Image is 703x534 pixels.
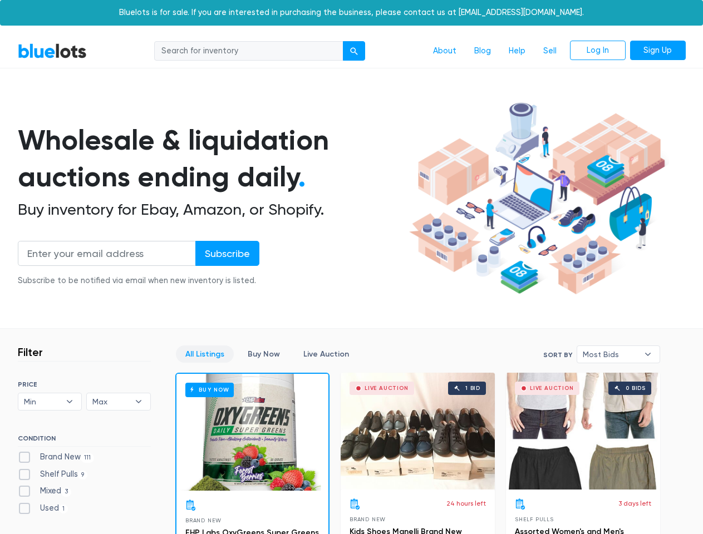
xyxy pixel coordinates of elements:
[506,373,660,489] a: Live Auction 0 bids
[18,241,196,266] input: Enter your email address
[618,498,651,508] p: 3 days left
[424,41,465,62] a: About
[18,485,72,497] label: Mixed
[154,41,343,61] input: Search for inventory
[341,373,495,489] a: Live Auction 1 bid
[570,41,626,61] a: Log In
[18,345,43,359] h3: Filter
[127,393,150,410] b: ▾
[18,122,405,196] h1: Wholesale & liquidation auctions ending daily
[61,488,72,497] span: 3
[18,200,405,219] h2: Buy inventory for Ebay, Amazon, or Shopify.
[18,43,87,59] a: BlueLots
[18,468,88,481] label: Shelf Pulls
[350,516,386,522] span: Brand New
[543,350,572,360] label: Sort By
[446,498,486,508] p: 24 hours left
[18,380,151,388] h6: PRICE
[530,385,574,391] div: Live Auction
[92,393,129,410] span: Max
[515,516,554,522] span: Shelf Pulls
[298,160,306,194] span: .
[195,241,259,266] input: Subscribe
[78,471,88,479] span: 9
[185,517,222,523] span: Brand New
[58,393,81,410] b: ▾
[18,275,259,287] div: Subscribe to be notified via email when new inventory is listed.
[24,393,61,410] span: Min
[365,385,409,391] div: Live Auction
[405,97,669,300] img: hero-ee84e7d0318cb26816c560f6b4441b76977f77a177738b4e94f68c95b2b83dbb.png
[238,345,289,363] a: Buy Now
[18,451,95,463] label: Brand New
[626,385,646,391] div: 0 bids
[81,453,95,462] span: 111
[465,385,480,391] div: 1 bid
[583,346,638,363] span: Most Bids
[630,41,686,61] a: Sign Up
[18,434,151,447] h6: CONDITION
[294,345,358,363] a: Live Auction
[59,505,68,513] span: 1
[176,374,328,491] a: Buy Now
[185,383,234,397] h6: Buy Now
[465,41,500,62] a: Blog
[636,346,660,363] b: ▾
[176,345,234,363] a: All Listings
[18,502,68,515] label: Used
[500,41,534,62] a: Help
[534,41,566,62] a: Sell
